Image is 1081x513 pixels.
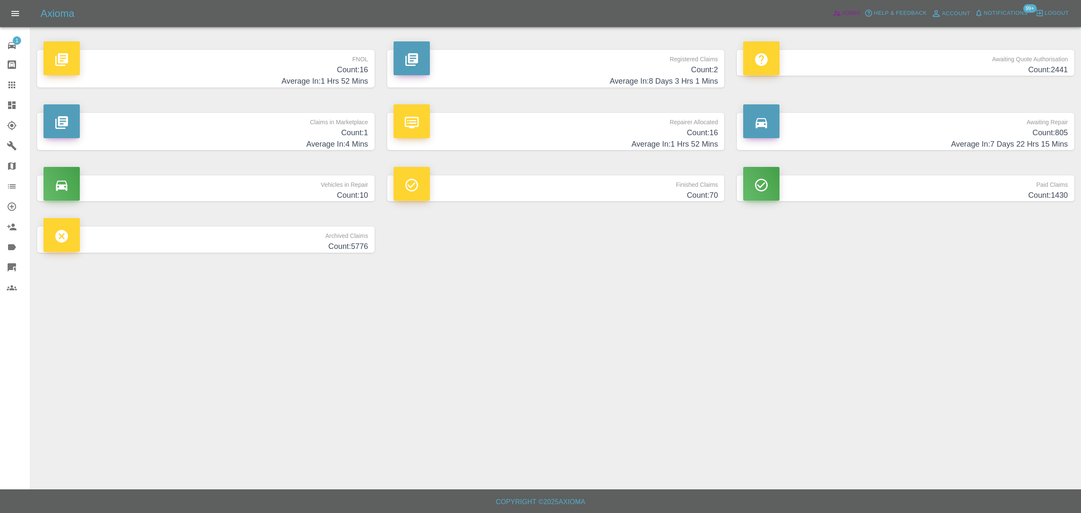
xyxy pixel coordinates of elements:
span: Admin [842,8,861,18]
a: Registered ClaimsCount:2Average In:8 Days 3 Hrs 1 Mins [387,50,725,87]
p: Paid Claims [743,175,1068,190]
h4: Count: 5776 [43,241,368,252]
a: Admin [831,7,863,20]
a: Awaiting RepairCount:805Average In:7 Days 22 Hrs 15 Mins [737,113,1074,150]
a: Account [929,7,972,20]
span: Logout [1045,8,1069,18]
button: Notifications [972,7,1030,20]
h6: Copyright © 2025 Axioma [7,496,1074,508]
h4: Average In: 1 Hrs 52 Mins [394,139,718,150]
a: Finished ClaimsCount:70 [387,175,725,201]
p: Awaiting Repair [743,113,1068,127]
h4: Count: 70 [394,190,718,201]
h4: Count: 2441 [743,64,1068,76]
a: Archived ClaimsCount:5776 [37,226,375,252]
a: Paid ClaimsCount:1430 [737,175,1074,201]
button: Help & Feedback [862,7,929,20]
a: FNOLCount:16Average In:1 Hrs 52 Mins [37,50,375,87]
p: Awaiting Quote Authorisation [743,50,1068,64]
h4: Count: 16 [43,64,368,76]
button: Open drawer [5,3,25,24]
h4: Average In: 1 Hrs 52 Mins [43,76,368,87]
a: Repairer AllocatedCount:16Average In:1 Hrs 52 Mins [387,113,725,150]
p: Claims in Marketplace [43,113,368,127]
h4: Count: 805 [743,127,1068,139]
h4: Count: 16 [394,127,718,139]
p: FNOL [43,50,368,64]
h5: Axioma [41,7,74,20]
p: Registered Claims [394,50,718,64]
p: Finished Claims [394,175,718,190]
p: Archived Claims [43,226,368,241]
h4: Average In: 8 Days 3 Hrs 1 Mins [394,76,718,87]
h4: Average In: 7 Days 22 Hrs 15 Mins [743,139,1068,150]
button: Logout [1033,7,1071,20]
h4: Count: 1 [43,127,368,139]
p: Vehicles in Repair [43,175,368,190]
h4: Count: 1430 [743,190,1068,201]
span: 99+ [1023,4,1037,13]
a: Vehicles in RepairCount:10 [37,175,375,201]
a: Claims in MarketplaceCount:1Average In:4 Mins [37,113,375,150]
span: Notifications [984,8,1028,18]
span: Account [942,9,970,19]
span: 1 [13,36,21,45]
h4: Count: 10 [43,190,368,201]
h4: Average In: 4 Mins [43,139,368,150]
span: Help & Feedback [874,8,926,18]
a: Awaiting Quote AuthorisationCount:2441 [737,50,1074,76]
h4: Count: 2 [394,64,718,76]
p: Repairer Allocated [394,113,718,127]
